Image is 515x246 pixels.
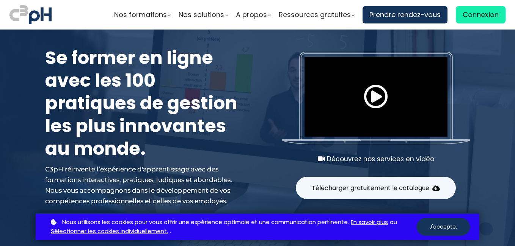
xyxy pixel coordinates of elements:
button: J'accepte. [416,218,470,236]
a: Connexion [456,6,506,23]
img: logo C3PH [9,4,52,26]
button: Télécharger gratuitement le catalogue [296,177,456,199]
span: Prendre rendez-vous [369,9,441,20]
a: En savoir plus [351,218,388,227]
p: ou . [49,218,416,237]
span: Télécharger gratuitement le catalogue [312,183,429,193]
span: Nous utilisons les cookies pour vous offrir une expérience optimale et une communication pertinente. [62,218,349,227]
span: Nos formations [114,9,167,20]
span: Connexion [463,9,499,20]
a: Sélectionner les cookies individuellement. [51,227,168,236]
span: Ressources gratuites [279,9,351,20]
div: C3pH réinvente l’expérience d'apprentissage avec des formations interactives, pratiques, ludiques... [45,164,242,206]
div: Découvrez nos services en vidéo [282,154,470,164]
span: A propos [236,9,267,20]
h1: Se former en ligne avec les 100 pratiques de gestion les plus innovantes au monde. [45,47,242,160]
a: Prendre rendez-vous [363,6,447,23]
span: Nos solutions [179,9,224,20]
